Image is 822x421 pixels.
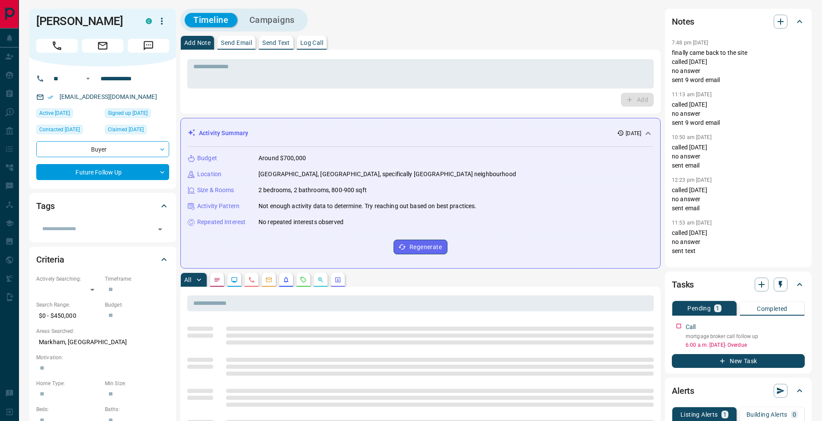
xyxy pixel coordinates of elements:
[283,276,290,283] svg: Listing Alerts
[36,125,101,137] div: Tue Sep 09 2025
[672,143,805,170] p: called [DATE] no answer sent email
[36,108,101,120] div: Fri Sep 05 2025
[672,228,805,256] p: called [DATE] no answer sent text
[108,125,144,134] span: Claimed [DATE]
[36,253,64,266] h2: Criteria
[199,129,248,138] p: Activity Summary
[258,186,367,195] p: 2 bedrooms, 2 bathrooms, 800-900 sqft
[105,125,169,137] div: Wed Jun 12 2024
[300,40,323,46] p: Log Call
[36,39,78,53] span: Call
[265,276,272,283] svg: Emails
[258,202,477,211] p: Not enough activity data to determine. Try reaching out based on best practices.
[36,301,101,309] p: Search Range:
[258,170,516,179] p: [GEOGRAPHIC_DATA], [GEOGRAPHIC_DATA], specifically [GEOGRAPHIC_DATA] neighbourhood
[47,94,54,100] svg: Email Verified
[197,154,217,163] p: Budget
[188,125,653,141] div: Activity Summary[DATE]
[154,223,166,235] button: Open
[746,412,787,418] p: Building Alerts
[36,275,101,283] p: Actively Searching:
[672,274,805,295] div: Tasks
[672,278,694,291] h2: Tasks
[672,40,709,46] p: 7:48 pm [DATE]
[687,305,711,311] p: Pending
[36,164,169,180] div: Future Follow Up
[221,40,252,46] p: Send Email
[672,380,805,401] div: Alerts
[394,240,447,254] button: Regenerate
[686,323,696,332] p: Call
[214,276,220,283] svg: Notes
[105,108,169,120] div: Sun Dec 03 2023
[105,301,169,309] p: Budget:
[672,384,694,398] h2: Alerts
[108,109,148,117] span: Signed up [DATE]
[128,39,169,53] span: Message
[686,341,805,349] p: 6:00 a.m. [DATE] - Overdue
[757,306,787,312] p: Completed
[184,40,211,46] p: Add Note
[300,276,307,283] svg: Requests
[105,380,169,387] p: Min Size:
[793,412,796,418] p: 0
[672,11,805,32] div: Notes
[105,275,169,283] p: Timeframe:
[672,354,805,368] button: New Task
[36,249,169,270] div: Criteria
[262,40,290,46] p: Send Text
[36,196,169,216] div: Tags
[185,13,237,27] button: Timeline
[626,130,641,137] p: [DATE]
[716,305,719,311] p: 1
[334,276,341,283] svg: Agent Actions
[36,380,101,387] p: Home Type:
[672,92,712,98] p: 11:13 am [DATE]
[36,309,101,323] p: $0 - $450,000
[231,276,238,283] svg: Lead Browsing Activity
[258,154,306,163] p: Around $700,000
[686,332,805,340] p: mortgage broker call follow up
[672,48,805,85] p: finally came back to the site called [DATE] no answer sent 9 word email
[60,93,157,100] a: [EMAIL_ADDRESS][DOMAIN_NAME]
[672,186,805,213] p: called [DATE] no answer sent email
[184,277,191,283] p: All
[672,100,805,127] p: called [DATE] no answer sent 9 word email
[672,177,712,183] p: 12:23 pm [DATE]
[82,39,123,53] span: Email
[723,412,727,418] p: 1
[672,134,712,140] p: 10:50 am [DATE]
[672,15,694,28] h2: Notes
[241,13,303,27] button: Campaigns
[36,141,169,157] div: Buyer
[197,218,246,227] p: Repeated Interest
[197,202,239,211] p: Activity Pattern
[36,199,54,213] h2: Tags
[680,412,718,418] p: Listing Alerts
[83,73,93,84] button: Open
[36,405,101,413] p: Beds:
[39,125,80,134] span: Contacted [DATE]
[197,170,221,179] p: Location
[197,186,234,195] p: Size & Rooms
[317,276,324,283] svg: Opportunities
[39,109,70,117] span: Active [DATE]
[36,14,133,28] h1: [PERSON_NAME]
[36,335,169,349] p: Markham, [GEOGRAPHIC_DATA]
[146,18,152,24] div: condos.ca
[36,354,169,361] p: Motivation:
[672,220,712,226] p: 11:53 am [DATE]
[258,218,343,227] p: No repeated interests observed
[36,327,169,335] p: Areas Searched:
[105,405,169,413] p: Baths:
[248,276,255,283] svg: Calls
